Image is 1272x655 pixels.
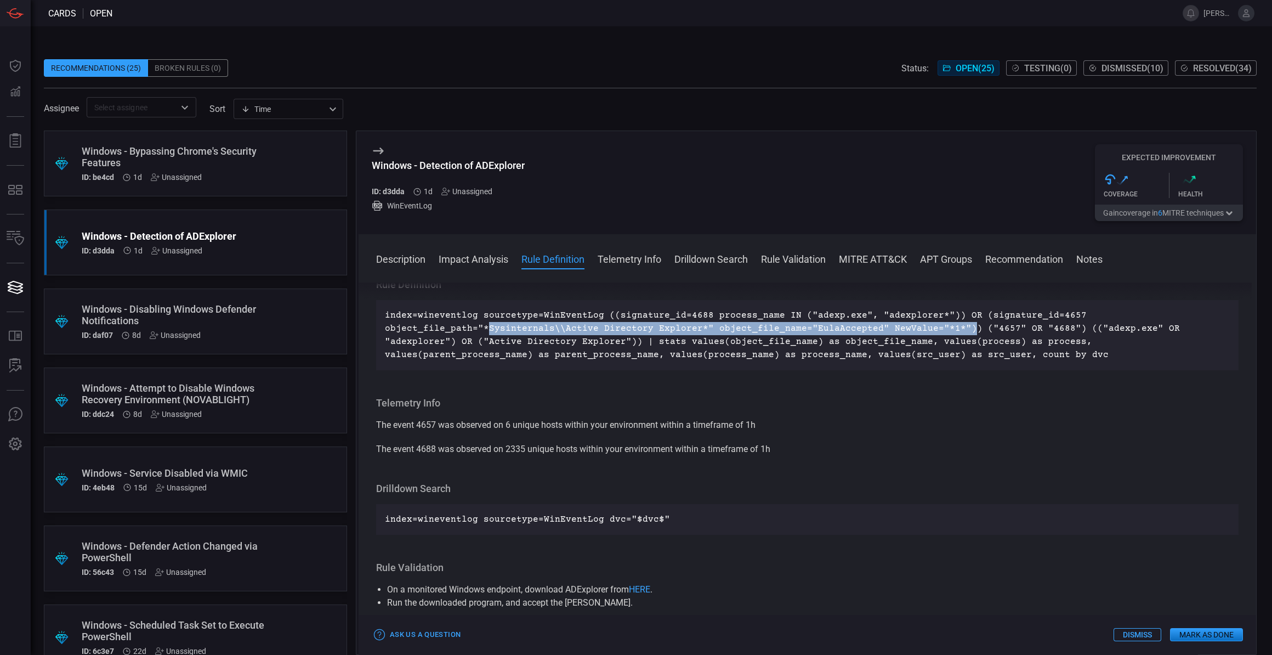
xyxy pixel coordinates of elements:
span: Aug 11, 2025 4:43 AM [424,187,433,196]
div: Unassigned [156,483,207,492]
button: Reports [2,128,29,154]
h3: Drilldown Search [376,482,1239,495]
button: ALERT ANALYSIS [2,353,29,379]
div: Health [1178,190,1243,198]
button: MITRE - Detection Posture [2,177,29,203]
div: Windows - Scheduled Task Set to Execute PowerShell [82,619,268,642]
div: Unassigned [151,173,202,182]
span: Cards [48,8,76,19]
h5: ID: 56c43 [82,568,114,577]
h3: Telemetry Info [376,397,1239,410]
div: Unassigned [150,331,201,340]
button: APT Groups [920,252,972,265]
div: WinEventLog [372,200,525,211]
h5: ID: d3dda [82,246,115,255]
h5: ID: ddc24 [82,410,114,419]
span: Aug 04, 2025 3:17 AM [133,410,142,419]
h5: Expected Improvement [1095,153,1243,162]
div: Unassigned [155,568,206,577]
span: 6 [1158,208,1162,217]
button: Dashboard [2,53,29,79]
button: MITRE ATT&CK [839,252,907,265]
div: Unassigned [151,246,202,255]
h5: ID: daf07 [82,331,113,340]
button: Open [177,100,192,115]
span: Jul 28, 2025 6:56 AM [134,483,147,492]
button: Resolved(34) [1175,60,1257,76]
div: Windows - Detection of ADExplorer [82,230,268,242]
button: Telemetry Info [598,252,661,265]
div: Windows - Bypassing Chrome's Security Features [82,145,268,168]
div: Time [241,104,326,115]
span: [PERSON_NAME][EMAIL_ADDRESS][PERSON_NAME][DOMAIN_NAME] [1203,9,1234,18]
div: Recommendations (25) [44,59,148,77]
div: Unassigned [441,187,492,196]
label: sort [209,104,225,114]
li: On a monitored Windows endpoint, download ADExplorer from . [387,583,1228,596]
span: Testing ( 0 ) [1024,63,1072,74]
div: Coverage [1104,190,1169,198]
a: HERE [629,584,650,595]
button: Preferences [2,431,29,458]
div: Windows - Detection of ADExplorer [372,160,525,171]
button: Testing(0) [1006,60,1077,76]
span: Aug 04, 2025 3:17 AM [132,331,141,340]
span: Dismissed ( 10 ) [1101,63,1163,74]
p: index=wineventlog sourcetype=WinEventLog dvc="$dvc$" [385,513,1230,526]
span: Status: [901,63,929,74]
button: Impact Analysis [439,252,508,265]
span: The event 4657 was observed on 6 unique hosts within your environment within a timeframe of 1h [376,420,756,430]
input: Select assignee [90,100,175,114]
button: Ask Us a Question [372,626,463,643]
button: Rule Definition [521,252,584,265]
h3: Rule Validation [376,561,1239,574]
li: Run the downloaded program, and accept the [PERSON_NAME]. [387,596,1228,609]
h5: ID: 4eb48 [82,483,115,492]
button: Drilldown Search [674,252,748,265]
span: The event 4688 was observed on 2335 unique hosts within your environment within a timeframe of 1h [376,444,770,454]
div: Windows - Attempt to Disable Windows Recovery Environment (NOVABLIGHT) [82,382,268,405]
span: Assignee [44,103,79,114]
div: Windows - Defender Action Changed via PowerShell [82,540,268,563]
h5: ID: be4cd [82,173,114,182]
span: Aug 11, 2025 4:43 AM [133,173,142,182]
span: Aug 11, 2025 4:43 AM [134,246,143,255]
button: Ask Us A Question [2,402,29,428]
button: Open(25) [938,60,1000,76]
p: index=wineventlog sourcetype=WinEventLog ((signature_id=4688 process_name IN ("adexp.exe", "adexp... [385,309,1230,362]
button: Rule Catalog [2,323,29,349]
span: Jul 28, 2025 6:56 AM [133,568,146,577]
button: Mark as Done [1170,628,1243,641]
h5: ID: d3dda [372,187,405,196]
button: Rule Validation [761,252,826,265]
div: Broken Rules (0) [148,59,228,77]
button: Dismiss [1114,628,1161,641]
button: Inventory [2,225,29,252]
button: Recommendation [985,252,1063,265]
span: open [90,8,112,19]
button: Description [376,252,425,265]
button: Gaincoverage in6MITRE techniques [1095,205,1243,221]
span: Open ( 25 ) [956,63,995,74]
div: Unassigned [151,410,202,419]
button: Dismissed(10) [1083,60,1168,76]
div: Windows - Disabling Windows Defender Notifications [82,303,268,326]
span: Resolved ( 34 ) [1193,63,1252,74]
button: Cards [2,274,29,301]
button: Detections [2,79,29,105]
div: Windows - Service Disabled via WMIC [82,467,268,479]
button: Notes [1076,252,1103,265]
